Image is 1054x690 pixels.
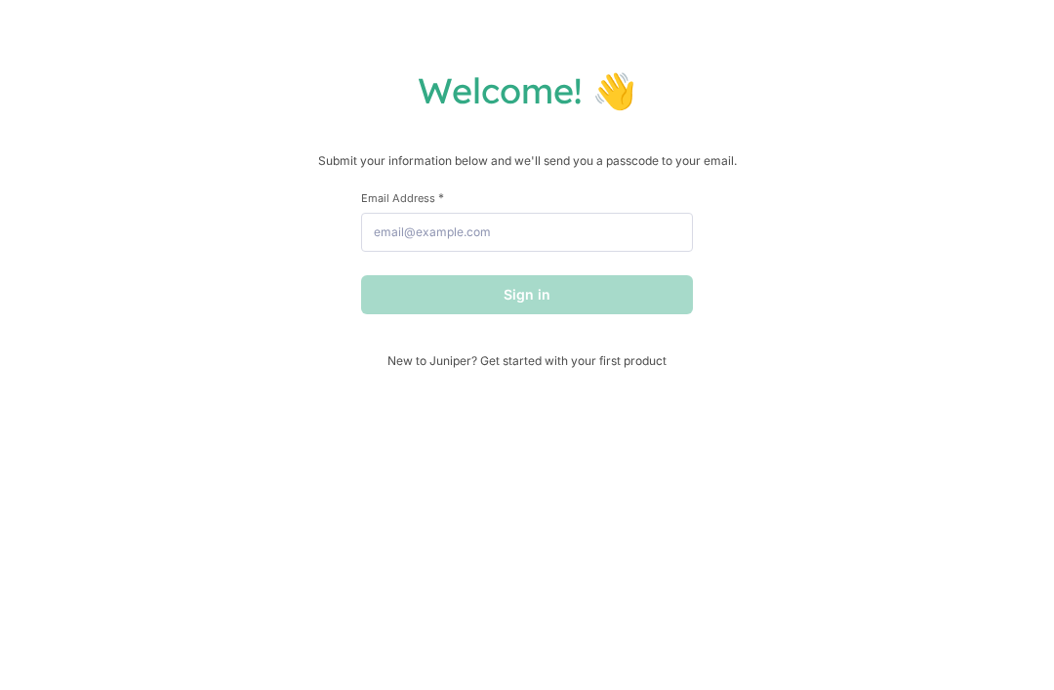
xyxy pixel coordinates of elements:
label: Email Address [361,190,693,205]
h1: Welcome! 👋 [20,68,1034,112]
span: This field is required. [438,190,444,205]
span: New to Juniper? Get started with your first product [361,353,693,368]
input: email@example.com [361,213,693,252]
p: Submit your information below and we'll send you a passcode to your email. [20,151,1034,171]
